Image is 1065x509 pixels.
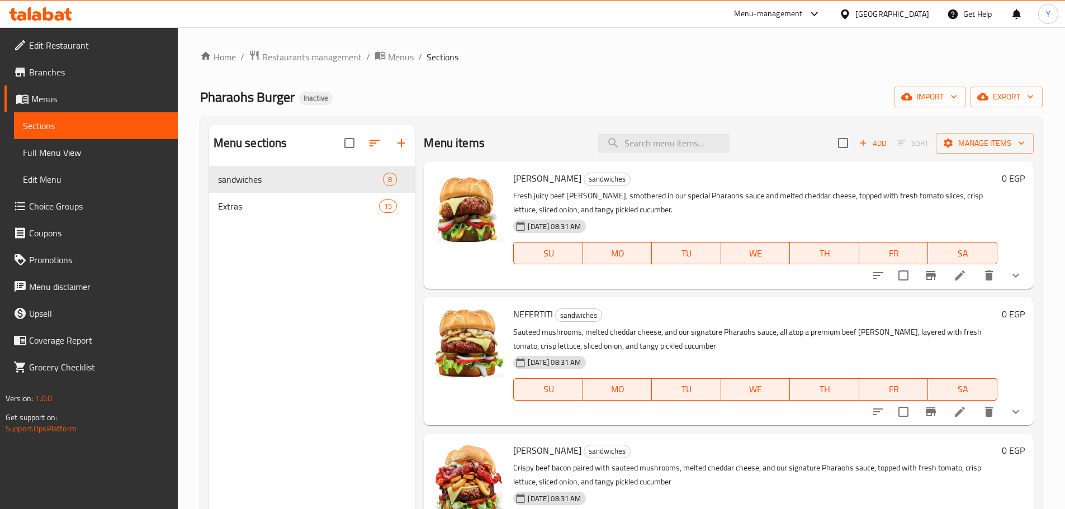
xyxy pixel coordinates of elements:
[209,193,415,220] div: Extras15
[555,308,602,322] div: sandwiches
[388,130,415,156] button: Add section
[726,245,786,261] span: WE
[388,50,414,64] span: Menus
[4,193,178,220] a: Choice Groups
[200,50,236,64] a: Home
[583,378,652,401] button: MO
[855,135,891,152] span: Add item
[855,135,891,152] button: Add
[588,381,648,397] span: MO
[380,201,396,212] span: 15
[518,381,578,397] span: SU
[424,135,485,151] h2: Menu items
[262,50,362,64] span: Restaurants management
[928,378,997,401] button: SA
[218,173,384,186] span: sandwiches
[979,90,1034,104] span: export
[936,133,1034,154] button: Manage items
[864,381,924,397] span: FR
[31,92,169,106] span: Menus
[513,306,553,322] span: NEFERTITI
[218,199,380,213] span: Extras
[656,381,717,397] span: TU
[523,221,585,232] span: [DATE] 08:31 AM
[917,262,944,289] button: Branch-specific-item
[1002,398,1029,425] button: show more
[903,90,957,104] span: import
[945,136,1025,150] span: Manage items
[4,327,178,354] a: Coverage Report
[513,442,581,459] span: [PERSON_NAME]
[864,245,924,261] span: FR
[726,381,786,397] span: WE
[1002,170,1025,186] h6: 0 EGP
[200,50,1043,64] nav: breadcrumb
[29,39,169,52] span: Edit Restaurant
[379,199,397,213] div: items
[523,357,585,368] span: [DATE] 08:31 AM
[790,242,859,264] button: TH
[858,137,888,150] span: Add
[1009,405,1023,418] svg: Show Choices
[513,378,583,401] button: SU
[4,220,178,246] a: Coupons
[513,242,583,264] button: SU
[971,87,1043,107] button: export
[209,161,415,224] nav: Menu sections
[513,325,997,353] p: Sauteed mushrooms, melted cheddar cheese, and our signature Pharaohs sauce, all atop a premium be...
[200,84,295,110] span: Pharaohs Burger
[976,398,1002,425] button: delete
[4,354,178,380] a: Grocery Checklist
[584,445,631,458] div: sandwiches
[859,378,929,401] button: FR
[418,50,422,64] li: /
[384,174,396,185] span: 8
[892,264,915,287] span: Select to update
[4,300,178,327] a: Upsell
[361,130,388,156] span: Sort sections
[928,242,997,264] button: SA
[933,245,993,261] span: SA
[1046,8,1050,20] span: Y
[14,139,178,166] a: Full Menu View
[584,445,630,458] span: sandwiches
[652,242,721,264] button: TU
[14,112,178,139] a: Sections
[518,245,578,261] span: SU
[1002,262,1029,289] button: show more
[29,226,169,240] span: Coupons
[790,378,859,401] button: TH
[4,32,178,59] a: Edit Restaurant
[734,7,803,21] div: Menu-management
[976,262,1002,289] button: delete
[794,381,855,397] span: TH
[598,134,730,153] input: search
[513,461,997,489] p: Crispy beef bacon paired with sauteed mushrooms, melted cheddar cheese, and our signature Pharaoh...
[433,170,504,242] img: CLEOPATRA
[375,50,414,64] a: Menus
[23,173,169,186] span: Edit Menu
[865,262,892,289] button: sort-choices
[513,189,997,217] p: Fresh juicy beef [PERSON_NAME], smothered in our special Pharaohs sauce and melted cheddar cheese...
[29,253,169,267] span: Promotions
[14,166,178,193] a: Edit Menu
[29,334,169,347] span: Coverage Report
[652,378,721,401] button: TU
[917,398,944,425] button: Branch-specific-item
[240,50,244,64] li: /
[656,245,717,261] span: TU
[584,173,631,186] div: sandwiches
[338,131,361,155] span: Select all sections
[29,360,169,374] span: Grocery Checklist
[4,59,178,85] a: Branches
[513,170,581,187] span: [PERSON_NAME]
[4,85,178,112] a: Menus
[865,398,892,425] button: sort-choices
[583,242,652,264] button: MO
[299,93,333,103] span: Inactive
[523,493,585,504] span: [DATE] 08:31 AM
[6,421,77,436] a: Support.OpsPlatform
[214,135,287,151] h2: Menu sections
[933,381,993,397] span: SA
[894,87,966,107] button: import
